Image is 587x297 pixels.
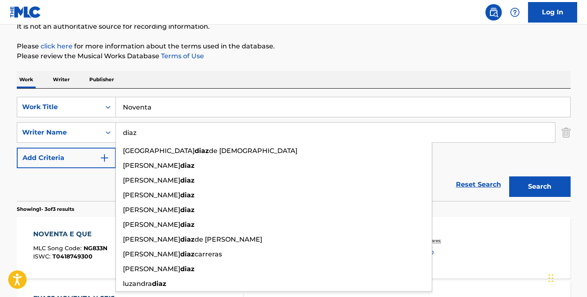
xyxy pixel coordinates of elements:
p: Please review the Musical Works Database [17,51,571,61]
strong: diaz [180,162,195,169]
div: Work Title [22,102,96,112]
div: Help [507,4,523,21]
span: [PERSON_NAME] [123,221,180,228]
span: [PERSON_NAME] [123,162,180,169]
img: MLC Logo [10,6,41,18]
img: 9d2ae6d4665cec9f34b9.svg [100,153,109,163]
span: [PERSON_NAME] [123,176,180,184]
p: Please for more information about the terms used in the database. [17,41,571,51]
p: Writer [50,71,72,88]
strong: diaz [180,206,195,214]
span: ISWC : [33,253,52,260]
button: Add Criteria [17,148,116,168]
p: It is not an authoritative source for recording information. [17,22,571,32]
div: NOVENTA E QUE [33,229,107,239]
a: Reset Search [452,176,505,194]
p: Publisher [87,71,116,88]
span: de [DEMOGRAPHIC_DATA] [209,147,297,155]
span: carreras [195,250,222,258]
span: [PERSON_NAME] [123,206,180,214]
p: Showing 1 - 3 of 3 results [17,206,74,213]
div: Writer Name [22,128,96,137]
span: de [PERSON_NAME] [195,235,262,243]
div: Drag [548,266,553,290]
img: Delete Criterion [562,122,571,143]
iframe: Chat Widget [546,258,587,297]
strong: diaz [180,176,195,184]
strong: diaz [152,280,166,288]
strong: diaz [195,147,209,155]
span: NG833N [84,244,107,252]
strong: diaz [180,221,195,228]
span: [PERSON_NAME] [123,191,180,199]
span: [GEOGRAPHIC_DATA] [123,147,195,155]
span: [PERSON_NAME] [123,265,180,273]
a: Public Search [485,4,502,21]
strong: diaz [180,191,195,199]
img: help [510,7,520,17]
span: [PERSON_NAME] [123,235,180,243]
a: click here [41,42,73,50]
img: search [489,7,499,17]
a: Log In [528,2,577,23]
strong: diaz [180,235,195,243]
span: T0418749300 [52,253,93,260]
button: Search [509,176,571,197]
p: Work [17,71,36,88]
span: MLC Song Code : [33,244,84,252]
form: Search Form [17,97,571,201]
span: [PERSON_NAME] [123,250,180,258]
strong: diaz [180,265,195,273]
a: Terms of Use [159,52,204,60]
span: luzandra [123,280,152,288]
strong: diaz [180,250,195,258]
a: NOVENTA E QUEMLC Song Code:NG833NISWC:T0418749300Writers (1)[PERSON_NAME]Recording Artists (0)Tot... [17,217,571,279]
